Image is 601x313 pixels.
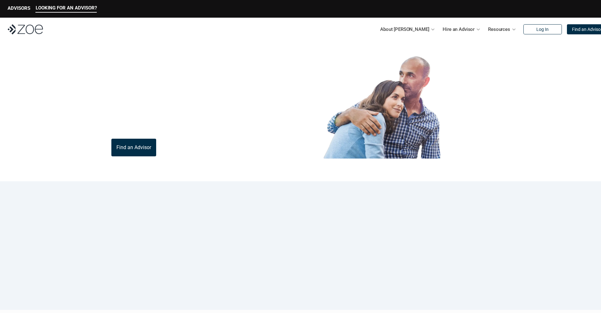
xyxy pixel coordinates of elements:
p: You deserve an advisor you can trust. [PERSON_NAME], hire, and invest with vetted, fiduciary, fin... [111,116,274,131]
p: Loremipsum: *DolOrsi Ametconsecte adi Eli Seddoeius tem inc utlaboreet. Dol 7485 MagNaal Enimadmi... [15,257,586,280]
p: Hire an Advisor [443,25,474,34]
p: LOOKING FOR AN ADVISOR? [36,5,97,11]
p: Find Your Financial Advisor [111,66,261,108]
p: ADVISORS [8,5,30,11]
p: About [PERSON_NAME] [380,25,429,34]
p: Resources [488,25,510,34]
p: Log In [536,27,549,32]
p: Find an Advisor [116,144,151,150]
a: Log In [523,24,562,34]
em: The information in the visuals above is for illustrative purposes only and does not represent an ... [294,162,469,166]
a: Find an Advisor [111,139,156,156]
